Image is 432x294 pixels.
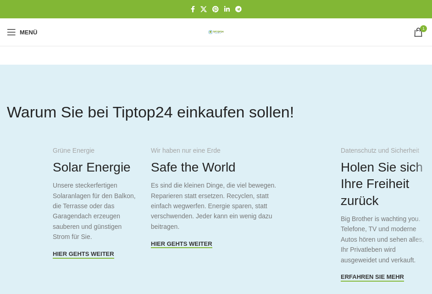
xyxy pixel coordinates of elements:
h4: Safe the World [151,159,281,176]
p: Big Brother is wachting you. Telefone, TV und moderne Autos hören und sehen alles, Ihr Privatlebe... [341,214,425,265]
a: Facebook Social Link [188,3,198,16]
a: Mobiles Menü öffnen [2,23,42,41]
h4: Solar Energie [53,159,137,176]
span: Hier gehts Weiter [151,240,212,248]
a: X Social Link [198,3,210,16]
p: Unsere steckerfertigen Solaranlagen für den Balkon, die Terrasse oder das Garagendach erzeugen sa... [53,180,137,242]
span: 1 [420,25,427,32]
a: Telegram Social Link [233,3,244,16]
h4: Warum Sie bei Tiptop24 einkaufen sollen! [7,101,294,123]
a: LinkedIn Social Link [222,3,233,16]
a: Hier gehts Weiter [151,240,212,249]
div: Datenschutz und Sicherheit [341,146,425,155]
a: Erfahren Sie mehr [341,273,404,282]
a: 1 [409,23,427,41]
div: Wir haben nur eine Erde [151,146,281,155]
span: Erfahren Sie mehr [341,273,404,281]
a: Hier gehts weiter [53,250,114,259]
h4: Holen Sie sich Ihre Freiheit zurück [341,159,425,209]
a: Logo der Website [205,28,227,35]
p: Es sind die kleinen Dinge, die viel bewegen. Reparieren statt ersetzen. Recyclen, statt einfach w... [151,180,281,232]
div: Grüne Energie [53,146,137,155]
a: Pinterest Social Link [210,3,222,16]
span: Menü [20,29,37,35]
